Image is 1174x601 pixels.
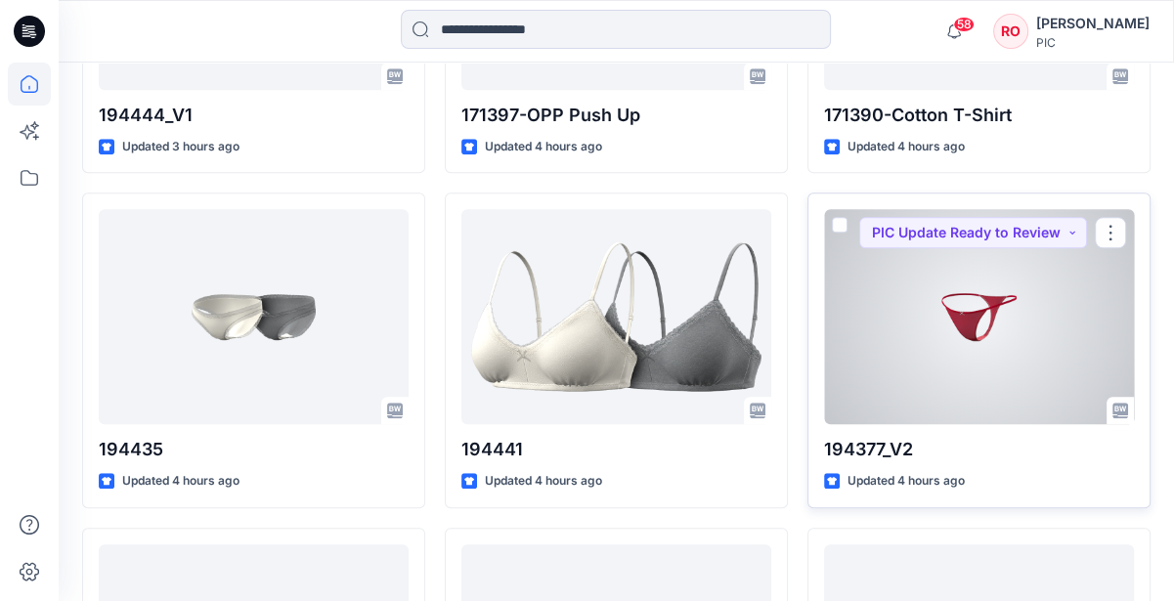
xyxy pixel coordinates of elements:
[953,17,975,32] span: 58
[848,471,965,492] p: Updated 4 hours ago
[824,102,1134,129] p: 171390-Cotton T-Shirt
[99,436,409,463] p: 194435
[122,137,239,157] p: Updated 3 hours ago
[993,14,1028,49] div: RO
[1036,12,1150,35] div: [PERSON_NAME]
[824,436,1134,463] p: 194377_V2
[122,471,239,492] p: Updated 4 hours ago
[824,209,1134,424] a: 194377_V2
[461,102,771,129] p: 171397-OPP Push Up
[848,137,965,157] p: Updated 4 hours ago
[99,209,409,424] a: 194435
[1036,35,1150,50] div: PIC
[485,471,602,492] p: Updated 4 hours ago
[461,209,771,424] a: 194441
[461,436,771,463] p: 194441
[485,137,602,157] p: Updated 4 hours ago
[99,102,409,129] p: 194444_V1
